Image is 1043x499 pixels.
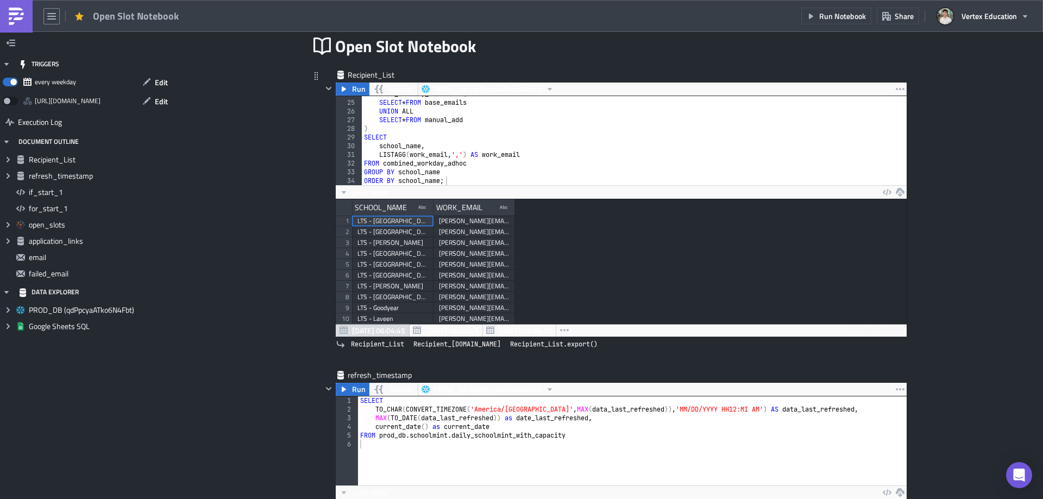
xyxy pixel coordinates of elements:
span: Vertex Education [962,10,1017,22]
div: 4 [336,422,358,431]
span: email [29,252,171,262]
span: Recipient_List [348,70,395,80]
button: Run [336,383,369,396]
div: https://pushmetrics.io/api/v1/report/75rgd1VLBM/webhook?token=d1e03b0eccc14565bf5b5936559ba227 [35,93,100,109]
div: [PERSON_NAME][EMAIL_ADDRESS][PERSON_NAME][DOMAIN_NAME],[PERSON_NAME][EMAIL_ADDRESS][PERSON_NAME][... [439,248,510,259]
span: PROD_DB (qdPpcyaATko6N4Fbt) [434,83,542,96]
span: Open Slot Notebook [335,36,477,56]
div: [PERSON_NAME][EMAIL_ADDRESS][PERSON_NAME][DOMAIN_NAME],[PERSON_NAME][EMAIL_ADDRESS][PERSON_NAME][... [439,270,510,281]
span: open_slots [29,220,171,230]
strong: Key Definitions: [4,98,62,106]
div: TRIGGERS [18,54,59,74]
div: 32 [336,159,362,168]
span: [DATE] 06:04:45 [352,325,405,336]
button: [DATE] 06:04:45 [409,324,483,337]
div: 22 rows in 5.94s [850,324,904,337]
span: for_start_1 [29,204,171,213]
div: 26 [336,107,362,116]
a: Recipient_[DOMAIN_NAME] [410,339,504,350]
span: Run [352,383,366,396]
span: Run Notebook [819,10,866,22]
div: [PERSON_NAME][EMAIL_ADDRESS][PERSON_NAME][DOMAIN_NAME],[PERSON_NAME][DOMAIN_NAME][EMAIL_ADDRESS][... [439,237,510,248]
div: Open Intercom Messenger [1006,462,1032,488]
button: Limit 1000 [336,186,391,199]
div: [PERSON_NAME][EMAIL_ADDRESS][PERSON_NAME][DOMAIN_NAME],[PERSON_NAME][DOMAIN_NAME][EMAIL_ADDRESS][... [439,216,510,226]
span: failed_email [29,269,171,279]
span: Recipient_List.export() [510,339,598,350]
strong: “Future School Year Open Slots.” [199,65,321,74]
span: Edit [155,77,168,88]
span: Edit [155,96,168,107]
button: PROD_DB (qdPpcyaATko6N4Fbt) [418,83,558,96]
strong: Hello Everyone, [4,8,61,16]
div: [PERSON_NAME][EMAIL_ADDRESS][PERSON_NAME][DOMAIN_NAME],[PERSON_NAME][EMAIL_ADDRESS][PERSON_NAME][... [439,292,510,302]
div: LTS - [GEOGRAPHIC_DATA] [357,226,428,237]
span: Limit 1000 [352,487,387,498]
body: Rich Text Area. Press ALT-0 for help. [4,4,544,13]
div: LTS - [GEOGRAPHIC_DATA] [357,216,428,226]
button: Vertex Education [931,4,1035,28]
span: Render [389,83,413,96]
div: 3 [336,414,358,422]
strong: If your school has not started yet [26,65,146,74]
div: every weekday [35,74,76,90]
div: LTS - Laveen [357,313,428,324]
button: Hide content [322,382,335,395]
div: LTS - [GEOGRAPHIC_DATA] [357,259,428,270]
div: [PERSON_NAME][EMAIL_ADDRESS][PERSON_NAME][DOMAIN_NAME],[PERSON_NAME][DOMAIN_NAME][EMAIL_ADDRESS][... [439,302,510,313]
div: [PERSON_NAME][EMAIL_ADDRESS][PERSON_NAME][DOMAIN_NAME],[PERSON_NAME][DOMAIN_NAME][EMAIL_ADDRESS][... [439,313,510,324]
span: Recipient_List [351,339,404,350]
button: PROD_DB (qdPpcyaATko6N4Fbt) [418,383,558,396]
div: 31 [336,150,362,159]
span: Run [352,83,366,96]
p: , please refer to the [26,49,544,58]
span: Render [389,383,413,396]
span: refresh_timestamp [348,370,413,381]
span: Google Sheets SQL [29,321,171,331]
p: The open slot report did not sej [4,4,544,13]
button: Render [369,383,418,396]
button: Edit [137,93,173,110]
img: PushMetrics [8,8,25,25]
div: LTS - Goodyear [357,302,428,313]
div: [PERSON_NAME][EMAIL_ADDRESS][DOMAIN_NAME],[PERSON_NAME][EMAIL_ADDRESS][PERSON_NAME][DOMAIN_NAME],... [439,259,510,270]
span: Open Slot Notebook [93,10,180,22]
div: 5 [336,431,358,440]
span: [DATE] 06:06:22 [499,325,552,336]
span: PROD_DB (qdPpcyaATko6N4Fbt) [434,383,542,396]
button: [DATE] 06:06:22 [482,324,556,337]
div: 28 [336,124,362,133]
span: Recipient_[DOMAIN_NAME] [413,339,501,350]
div: LTS - [PERSON_NAME] [357,237,428,248]
div: 1 [336,396,358,405]
button: Hide content [322,82,335,95]
span: refresh_timestamp [29,171,171,181]
strong: If your school has already started [26,49,147,58]
div: DOCUMENT OUTLINE [18,132,79,151]
button: Run [336,83,369,96]
a: Recipient_List.export() [507,339,601,350]
div: 29 [336,133,362,142]
div: LTS - [GEOGRAPHIC_DATA] [357,248,428,259]
button: Share [877,8,919,24]
div: LTS - [GEOGRAPHIC_DATA] [357,270,428,281]
p: , please use the [26,65,544,74]
img: Avatar [936,7,954,26]
div: [PERSON_NAME][EMAIL_ADDRESS][PERSON_NAME][DOMAIN_NAME],[PERSON_NAME][EMAIL_ADDRESS][DATE][DOMAIN_... [439,226,510,237]
div: 34 [336,176,362,185]
div: WORK_EMAIL [436,199,482,216]
div: 27 [336,116,362,124]
div: 30 [336,142,362,150]
button: Edit [137,74,173,91]
button: Limit 1000 [336,486,391,499]
strong: “Current School Year Open Slots.” [213,49,338,58]
button: [DATE] 06:04:45 [336,324,410,337]
div: LTS - [PERSON_NAME] [357,281,428,292]
span: application_links [29,236,171,246]
div: 2 [336,405,358,414]
div: SCHOOL_NAME [355,199,407,216]
div: [PERSON_NAME][EMAIL_ADDRESS][DOMAIN_NAME],[PERSON_NAME][EMAIL_ADDRESS][DOMAIN_NAME],[PERSON_NAME]... [439,281,510,292]
span: Share [895,10,914,22]
a: Recipient_List [348,339,407,350]
span: Recipient_List [29,155,171,165]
